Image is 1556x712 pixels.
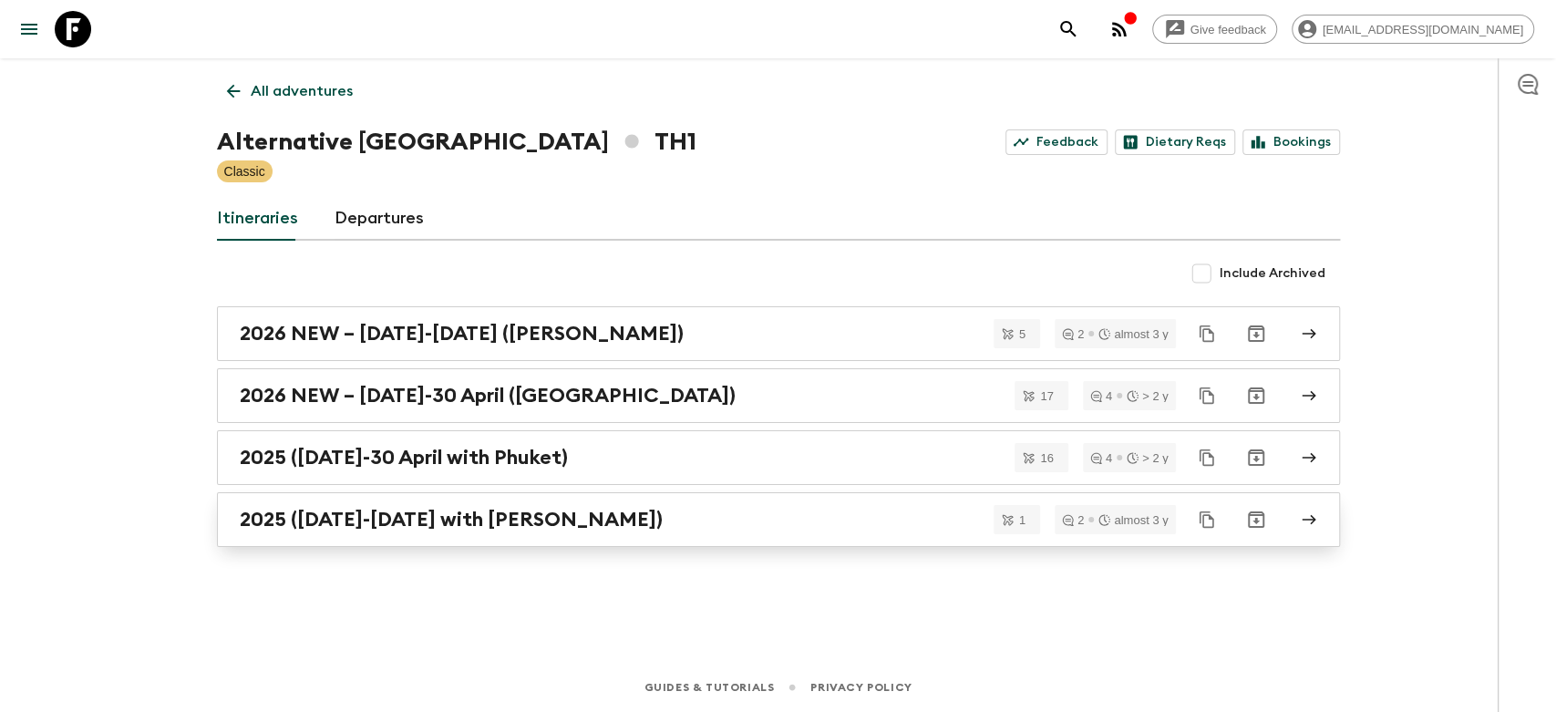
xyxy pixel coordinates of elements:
a: 2026 NEW – [DATE]-30 April ([GEOGRAPHIC_DATA]) [217,368,1340,423]
h2: 2025 ([DATE]-[DATE] with [PERSON_NAME]) [240,508,663,531]
a: 2025 ([DATE]-30 April with Phuket) [217,430,1340,485]
button: Duplicate [1190,317,1223,350]
button: Duplicate [1190,503,1223,536]
span: [EMAIL_ADDRESS][DOMAIN_NAME] [1313,23,1533,36]
p: All adventures [251,80,353,102]
h2: 2025 ([DATE]-30 April with Phuket) [240,446,568,470]
div: [EMAIL_ADDRESS][DOMAIN_NAME] [1292,15,1534,44]
a: All adventures [217,73,363,109]
a: 2026 NEW – [DATE]-[DATE] ([PERSON_NAME]) [217,306,1340,361]
span: 17 [1029,390,1064,402]
button: Archive [1238,439,1274,476]
div: > 2 y [1127,452,1169,464]
a: Give feedback [1152,15,1277,44]
button: Archive [1238,377,1274,414]
a: Feedback [1005,129,1108,155]
a: Bookings [1242,129,1340,155]
button: Archive [1238,315,1274,352]
span: 5 [1008,328,1036,340]
a: Departures [335,197,424,241]
h2: 2026 NEW – [DATE]-30 April ([GEOGRAPHIC_DATA]) [240,384,736,408]
button: Duplicate [1190,441,1223,474]
a: Privacy Policy [810,677,912,697]
div: almost 3 y [1098,328,1168,340]
span: 16 [1029,452,1064,464]
a: Dietary Reqs [1115,129,1235,155]
span: Include Archived [1220,264,1325,283]
div: 2 [1062,328,1084,340]
div: 4 [1090,390,1112,402]
span: 1 [1008,514,1036,526]
p: Classic [224,162,265,181]
button: Duplicate [1190,379,1223,412]
div: 2 [1062,514,1084,526]
button: search adventures [1050,11,1087,47]
h1: Alternative [GEOGRAPHIC_DATA] TH1 [217,124,696,160]
button: Archive [1238,501,1274,538]
h2: 2026 NEW – [DATE]-[DATE] ([PERSON_NAME]) [240,322,684,346]
button: menu [11,11,47,47]
div: almost 3 y [1098,514,1168,526]
a: Itineraries [217,197,298,241]
div: 4 [1090,452,1112,464]
a: 2025 ([DATE]-[DATE] with [PERSON_NAME]) [217,492,1340,547]
span: Give feedback [1180,23,1276,36]
a: Guides & Tutorials [644,677,774,697]
div: > 2 y [1127,390,1169,402]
